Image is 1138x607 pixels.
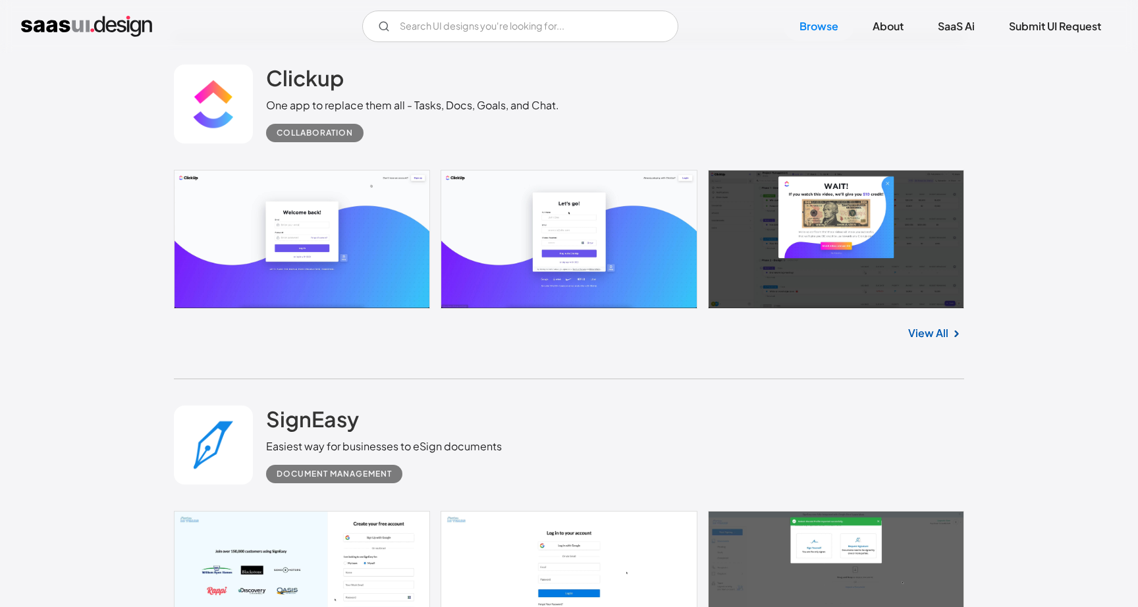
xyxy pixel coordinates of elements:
a: View All [908,325,948,341]
div: Collaboration [277,125,353,141]
a: Browse [784,12,854,41]
form: Email Form [362,11,678,42]
a: home [21,16,152,37]
input: Search UI designs you're looking for... [362,11,678,42]
a: Submit UI Request [993,12,1117,41]
div: One app to replace them all - Tasks, Docs, Goals, and Chat. [266,97,559,113]
div: Easiest way for businesses to eSign documents [266,438,502,454]
h2: Clickup [266,65,344,91]
div: Document Management [277,466,392,482]
a: SaaS Ai [922,12,990,41]
a: Clickup [266,65,344,97]
a: About [857,12,919,41]
a: SignEasy [266,406,359,438]
h2: SignEasy [266,406,359,432]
